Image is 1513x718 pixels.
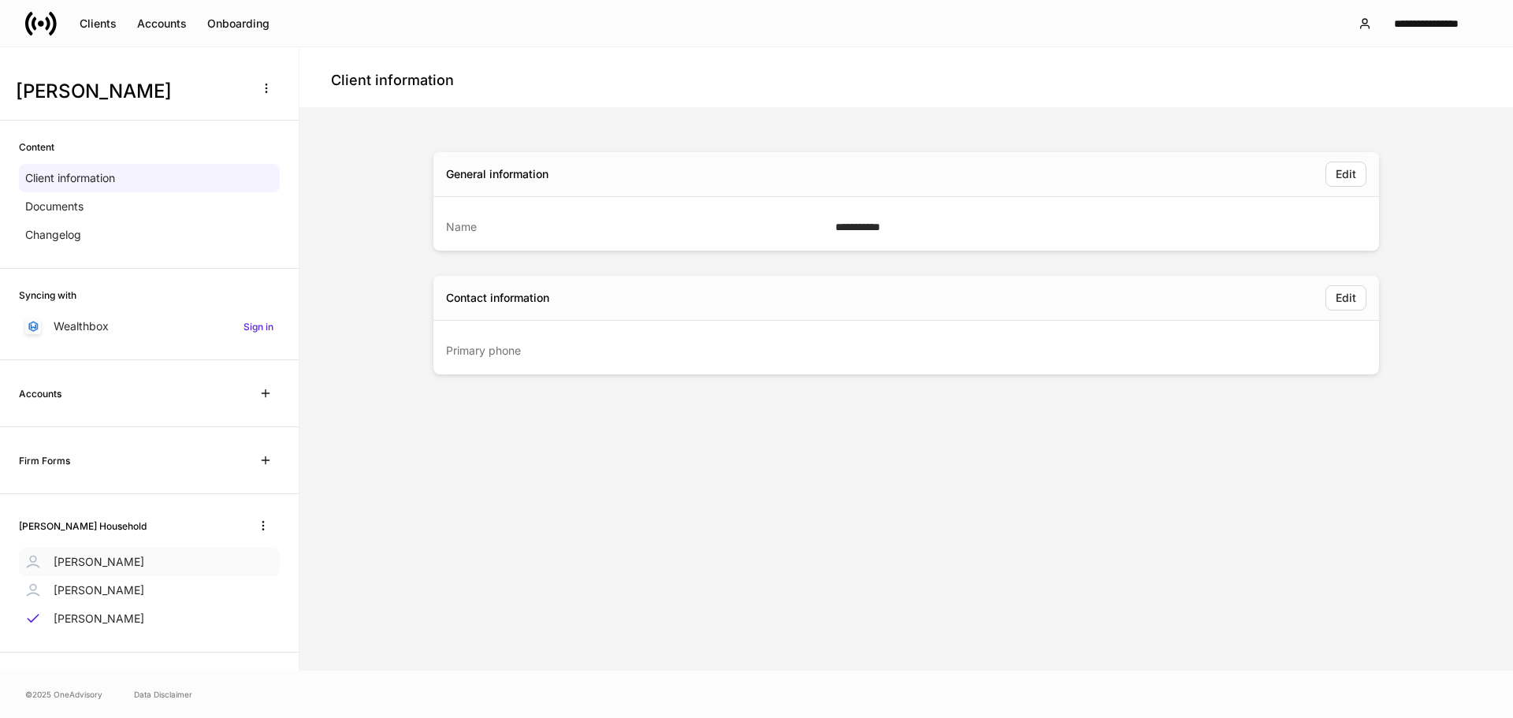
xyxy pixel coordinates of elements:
h6: Syncing with [19,288,76,303]
p: Changelog [25,227,81,243]
p: Documents [25,199,84,214]
p: Wealthbox [54,318,109,334]
span: © 2025 OneAdvisory [25,688,102,701]
div: Clients [80,18,117,29]
p: Client information [25,170,115,186]
button: Onboarding [197,11,280,36]
div: Edit [1336,292,1356,303]
div: Primary phone [446,343,884,359]
p: [PERSON_NAME] [54,554,144,570]
h4: Client information [331,71,454,90]
a: Data Disclaimer [134,688,192,701]
a: Documents [19,192,280,221]
h6: [PERSON_NAME] Household [19,519,147,534]
button: Edit [1325,285,1366,311]
div: Edit [1336,169,1356,180]
div: Name [446,219,826,235]
h3: [PERSON_NAME] [16,79,243,104]
h6: Content [19,140,54,154]
a: Changelog [19,221,280,249]
div: Accounts [137,18,187,29]
button: Accounts [127,11,197,36]
a: [PERSON_NAME] [19,576,280,605]
p: [PERSON_NAME] [54,611,144,627]
a: WealthboxSign in [19,312,280,340]
button: Clients [69,11,127,36]
h6: Firm Forms [19,453,70,468]
a: [PERSON_NAME] [19,548,280,576]
a: Client information [19,164,280,192]
div: Onboarding [207,18,270,29]
a: [PERSON_NAME] [19,605,280,633]
h6: Accounts [19,386,61,401]
div: General information [446,166,548,182]
button: Edit [1325,162,1366,187]
h6: Sign in [243,319,273,334]
div: Contact information [446,290,549,306]
p: [PERSON_NAME] [54,582,144,598]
